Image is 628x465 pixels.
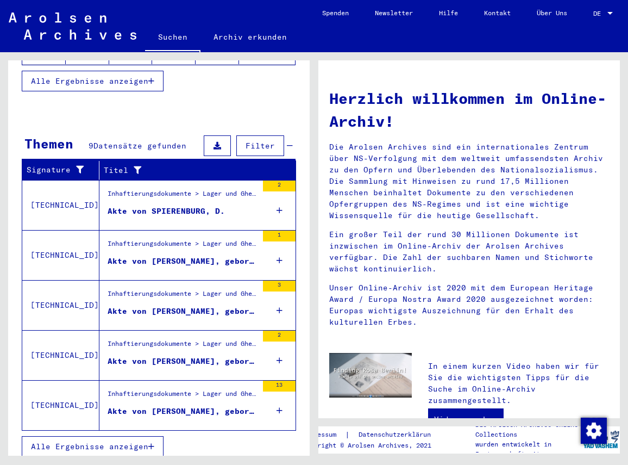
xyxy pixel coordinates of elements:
a: Video ansehen [428,408,504,430]
div: Titel [104,162,282,179]
div: Akte von SPIERENBURG, D. [108,206,225,217]
span: Alle Ergebnisse anzeigen [31,442,148,451]
div: Akte von [PERSON_NAME], geboren am [DEMOGRAPHIC_DATA] [108,406,258,417]
button: Filter [236,135,284,156]
div: 1 [263,231,296,241]
div: Akte von [PERSON_NAME], geboren am [DEMOGRAPHIC_DATA] [108,306,258,317]
div: Signature [27,162,99,179]
div: Signature [27,164,85,176]
td: [TECHNICAL_ID] [22,180,99,230]
button: Alle Ergebnisse anzeigen [22,71,164,91]
img: video.jpg [329,353,412,398]
div: 13 [263,381,296,392]
div: Inhaftierungsdokumente > Lager und Ghettos > Polizeiliches Durchgangslager [GEOGRAPHIC_DATA] > In... [108,239,258,254]
span: Alle Ergebnisse anzeigen [31,76,148,86]
img: Zustimmung ändern [581,418,607,444]
div: Inhaftierungsdokumente > Lager und Ghettos > Konzentrationslager Herzogenbusch-Vught > Individuel... [108,339,258,354]
p: Copyright © Arolsen Archives, 2021 [302,441,448,450]
p: wurden entwickelt in Partnerschaft mit [475,439,582,459]
p: Ein großer Teil der rund 30 Millionen Dokumente ist inzwischen im Online-Archiv der Arolsen Archi... [329,229,609,275]
a: Archiv erkunden [200,24,300,50]
td: [TECHNICAL_ID] [22,230,99,280]
p: Die Arolsen Archives sind ein internationales Zentrum über NS-Verfolgung mit dem weltweit umfasse... [329,141,609,221]
button: Alle Ergebnisse anzeigen [22,436,164,457]
td: [TECHNICAL_ID] [22,280,99,330]
p: Unser Online-Archiv ist 2020 mit dem European Heritage Award / Europa Nostra Award 2020 ausgezeic... [329,282,609,328]
span: Datensätze gefunden [93,141,186,151]
div: 2 [263,331,296,342]
img: Arolsen_neg.svg [9,13,136,40]
div: 3 [263,281,296,292]
span: 9 [89,141,93,151]
span: Filter [246,141,275,151]
div: Zustimmung ändern [580,417,606,443]
div: Titel [104,165,269,176]
div: Akte von [PERSON_NAME], geboren am [DEMOGRAPHIC_DATA] [108,356,258,367]
div: 2 [263,181,296,191]
div: | [302,429,448,441]
td: [TECHNICAL_ID] [22,330,99,380]
p: In einem kurzen Video haben wir für Sie die wichtigsten Tipps für die Suche im Online-Archiv zusa... [428,361,609,406]
a: Impressum [302,429,345,441]
div: Inhaftierungsdokumente > Lager und Ghettos > Polizeiliches Durchgangslager [GEOGRAPHIC_DATA] > In... [108,189,258,204]
a: Datenschutzerklärung [350,429,448,441]
div: Themen [24,134,73,153]
div: Inhaftierungsdokumente > Lager und Ghettos > Polizeiliches Durchgangslager [GEOGRAPHIC_DATA] > In... [108,289,258,304]
p: Die Arolsen Archives Online-Collections [475,420,582,439]
div: Akte von [PERSON_NAME], geboren am [DEMOGRAPHIC_DATA] [108,256,258,267]
h1: Herzlich willkommen im Online-Archiv! [329,87,609,133]
a: Suchen [145,24,200,52]
td: [TECHNICAL_ID] [22,380,99,430]
span: DE [593,10,605,17]
div: Inhaftierungsdokumente > Lager und Ghettos > Konzentrationslager [GEOGRAPHIC_DATA] > Individuelle... [108,389,258,404]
